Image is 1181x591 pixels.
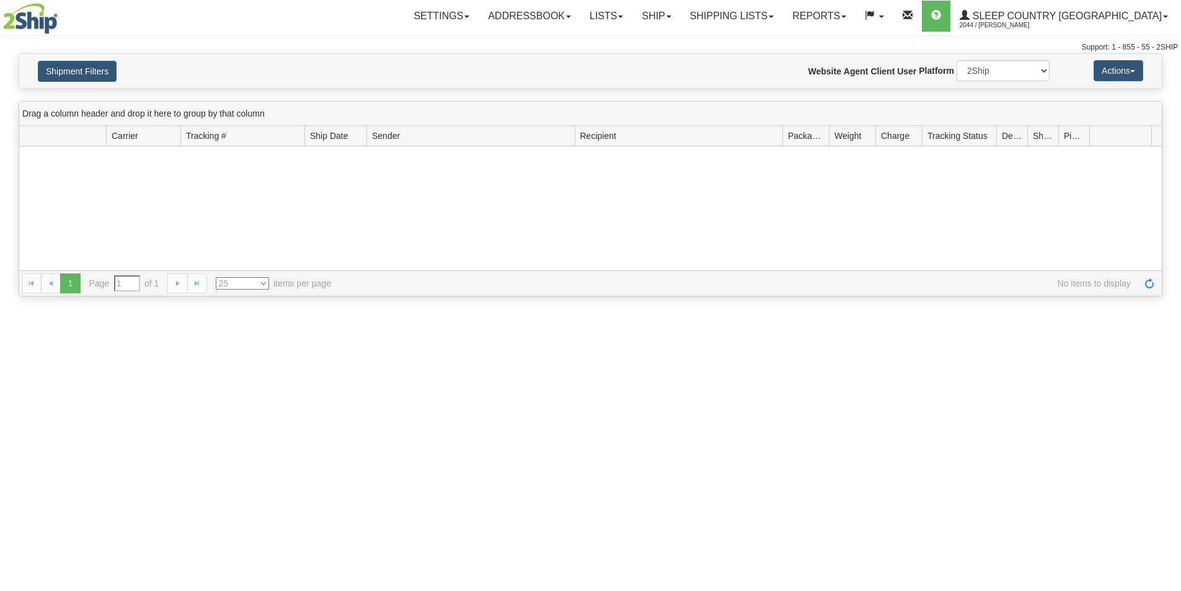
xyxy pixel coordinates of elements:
[3,3,58,34] img: logo2044.jpg
[681,1,783,32] a: Shipping lists
[19,102,1162,126] div: grid grouping header
[216,277,331,290] span: items per page
[89,275,159,291] span: Page of 1
[881,130,909,142] span: Charge
[479,1,580,32] a: Addressbook
[1094,60,1143,81] button: Actions
[372,130,400,142] span: Sender
[783,1,856,32] a: Reports
[808,65,841,78] label: Website
[38,61,117,82] button: Shipment Filters
[970,11,1162,21] span: Sleep Country [GEOGRAPHIC_DATA]
[580,1,632,32] a: Lists
[870,65,895,78] label: Client
[1139,273,1159,293] a: Refresh
[927,130,988,142] span: Tracking Status
[897,65,916,78] label: User
[834,130,861,142] span: Weight
[1002,130,1022,142] span: Delivery Status
[844,65,869,78] label: Agent
[1033,130,1053,142] span: Shipment Issues
[919,64,954,77] label: Platform
[950,1,1177,32] a: Sleep Country [GEOGRAPHIC_DATA] 2044 / [PERSON_NAME]
[960,19,1053,32] span: 2044 / [PERSON_NAME]
[632,1,680,32] a: Ship
[112,130,138,142] span: Carrier
[788,130,824,142] span: Packages
[348,277,1131,290] span: No items to display
[60,273,80,293] span: 1
[186,130,226,142] span: Tracking #
[580,130,616,142] span: Recipient
[404,1,479,32] a: Settings
[310,130,348,142] span: Ship Date
[1064,130,1084,142] span: Pickup Status
[3,42,1178,53] div: Support: 1 - 855 - 55 - 2SHIP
